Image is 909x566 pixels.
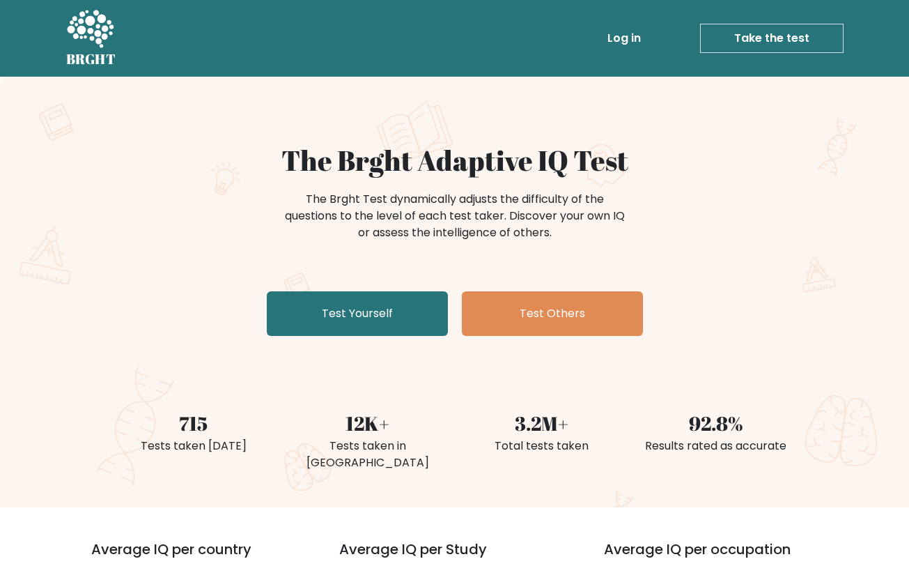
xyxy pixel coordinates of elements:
[66,6,116,71] a: BRGHT
[463,408,621,438] div: 3.2M+
[637,438,795,454] div: Results rated as accurate
[115,408,272,438] div: 715
[700,24,844,53] a: Take the test
[602,24,646,52] a: Log in
[289,438,446,471] div: Tests taken in [GEOGRAPHIC_DATA]
[66,51,116,68] h5: BRGHT
[267,291,448,336] a: Test Yourself
[463,438,621,454] div: Total tests taken
[637,408,795,438] div: 92.8%
[289,408,446,438] div: 12K+
[462,291,643,336] a: Test Others
[115,144,795,177] h1: The Brght Adaptive IQ Test
[281,191,629,241] div: The Brght Test dynamically adjusts the difficulty of the questions to the level of each test take...
[115,438,272,454] div: Tests taken [DATE]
